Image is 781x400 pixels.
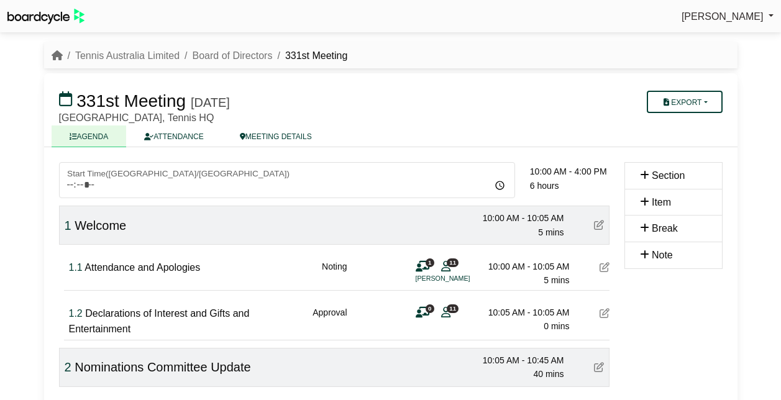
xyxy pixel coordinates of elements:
[483,306,570,319] div: 10:05 AM - 10:05 AM
[447,258,459,266] span: 11
[222,125,330,147] a: MEETING DETAILS
[652,197,671,207] span: Item
[652,250,673,260] span: Note
[544,321,569,331] span: 0 mins
[322,260,347,288] div: Noting
[65,360,71,374] span: Click to fine tune number
[426,258,434,266] span: 1
[682,9,774,25] a: [PERSON_NAME]
[69,262,83,273] span: Click to fine tune number
[538,227,564,237] span: 5 mins
[533,369,564,379] span: 40 mins
[652,223,678,234] span: Break
[530,181,559,191] span: 6 hours
[544,275,569,285] span: 5 mins
[65,219,71,232] span: Click to fine tune number
[193,50,273,61] a: Board of Directors
[75,50,180,61] a: Tennis Australia Limited
[59,112,214,123] span: [GEOGRAPHIC_DATA], Tennis HQ
[416,273,509,284] li: [PERSON_NAME]
[447,304,459,312] span: 11
[75,219,126,232] span: Welcome
[313,306,347,337] div: Approval
[477,211,564,225] div: 10:00 AM - 10:05 AM
[477,353,564,367] div: 10:05 AM - 10:45 AM
[126,125,221,147] a: ATTENDANCE
[75,360,250,374] span: Nominations Committee Update
[76,91,186,111] span: 331st Meeting
[52,48,348,64] nav: breadcrumb
[483,260,570,273] div: 10:00 AM - 10:05 AM
[530,165,617,178] div: 10:00 AM - 4:00 PM
[52,125,127,147] a: AGENDA
[647,91,722,113] button: Export
[272,48,347,64] li: 331st Meeting
[426,304,434,312] span: 0
[69,308,250,335] span: Declarations of Interest and Gifts and Entertainment
[652,170,685,181] span: Section
[84,262,200,273] span: Attendance and Apologies
[69,308,83,319] span: Click to fine tune number
[682,11,764,22] span: [PERSON_NAME]
[191,95,230,110] div: [DATE]
[7,9,84,24] img: BoardcycleBlackGreen-aaafeed430059cb809a45853b8cf6d952af9d84e6e89e1f1685b34bfd5cb7d64.svg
